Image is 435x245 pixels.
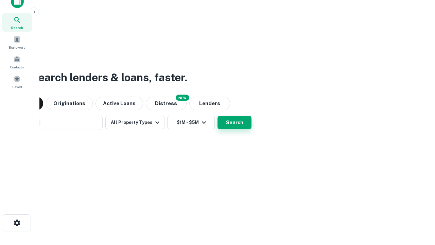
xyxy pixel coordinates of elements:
button: Active Loans [95,97,143,110]
a: Borrowers [2,33,32,51]
button: Search [217,116,251,129]
span: Search [11,25,23,30]
button: $1M - $5M [167,116,215,129]
span: Saved [12,84,22,89]
span: Borrowers [9,45,25,50]
span: Contacts [10,64,24,70]
div: NEW [176,95,189,101]
a: Contacts [2,53,32,71]
a: Search [2,13,32,32]
a: Saved [2,72,32,91]
button: All Property Types [105,116,164,129]
button: Originations [46,97,93,110]
iframe: Chat Widget [401,191,435,223]
button: Search distressed loans with lien and other non-mortgage details. [146,97,187,110]
h3: Search lenders & loans, faster. [31,69,187,86]
button: Lenders [189,97,230,110]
